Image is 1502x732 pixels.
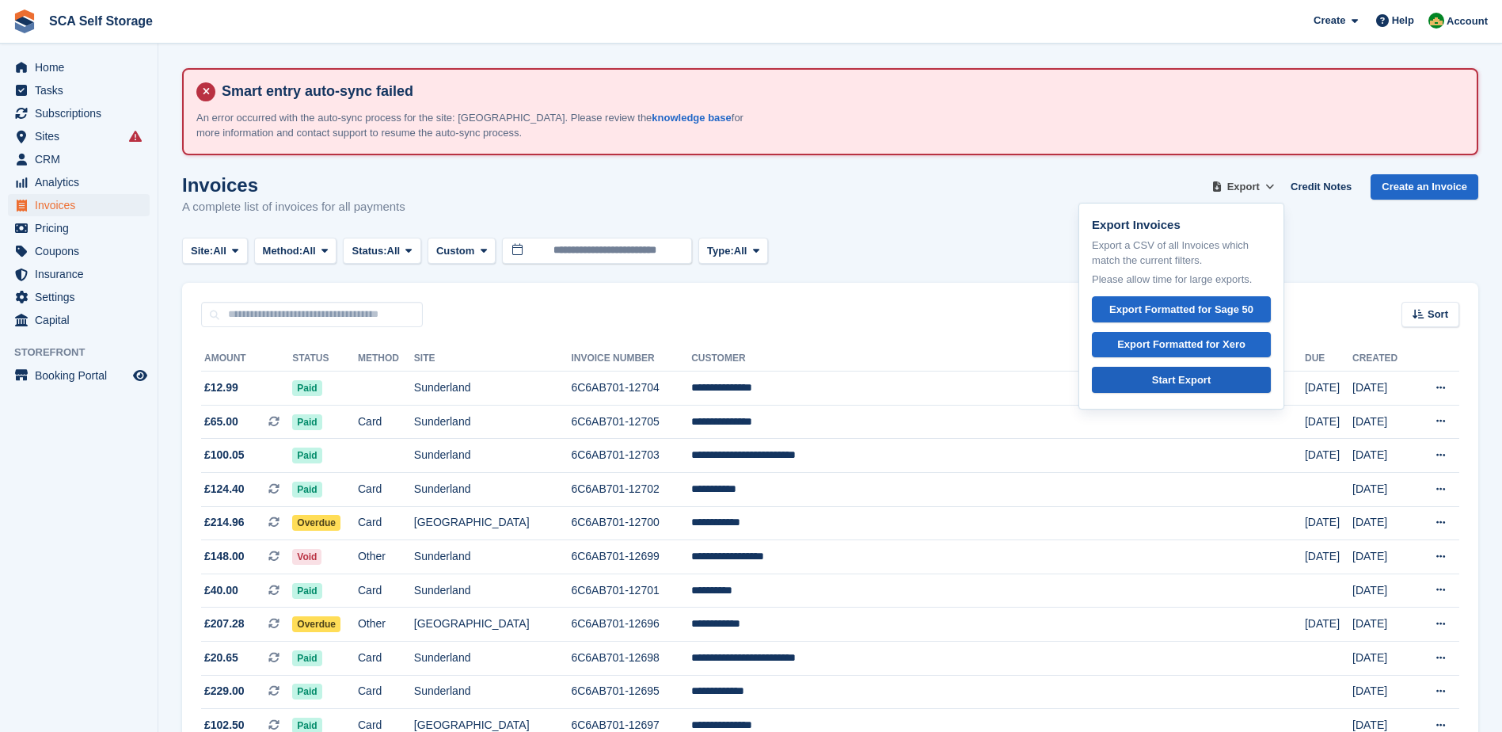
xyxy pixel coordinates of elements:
[414,346,572,372] th: Site
[254,238,337,264] button: Method: All
[204,650,238,666] span: £20.65
[292,515,340,531] span: Overdue
[1284,174,1358,200] a: Credit Notes
[204,414,238,430] span: £65.00
[358,346,414,372] th: Method
[204,447,245,463] span: £100.05
[1447,13,1488,29] span: Account
[182,198,405,216] p: A complete list of invoices for all payments
[292,380,321,396] span: Paid
[571,346,691,372] th: Invoice Number
[35,240,130,262] span: Coupons
[1352,439,1414,473] td: [DATE]
[215,82,1464,101] h4: Smart entry auto-sync failed
[1428,307,1448,322] span: Sort
[1152,372,1211,388] div: Start Export
[571,405,691,439] td: 6C6AB701-12705
[1305,372,1352,406] td: [DATE]
[571,372,691,406] td: 6C6AB701-12704
[35,56,130,78] span: Home
[13,10,36,33] img: stora-icon-8386f47178a22dfd0bd8f6a31ec36ba5ce8667c1dd55bd0f319d3a0aa187defe.svg
[1092,296,1271,322] a: Export Formatted for Sage 50
[196,110,751,141] p: An error occurred with the auto-sync process for the site: [GEOGRAPHIC_DATA]. Please review the f...
[182,238,248,264] button: Site: All
[414,641,572,675] td: Sunderland
[292,414,321,430] span: Paid
[35,263,130,285] span: Insurance
[358,641,414,675] td: Card
[35,364,130,387] span: Booking Portal
[1392,13,1414,29] span: Help
[414,405,572,439] td: Sunderland
[1305,540,1352,574] td: [DATE]
[571,506,691,540] td: 6C6AB701-12700
[292,549,321,565] span: Void
[8,286,150,308] a: menu
[343,238,420,264] button: Status: All
[8,56,150,78] a: menu
[131,366,150,385] a: Preview store
[8,79,150,101] a: menu
[204,582,238,599] span: £40.00
[35,286,130,308] span: Settings
[1352,608,1414,642] td: [DATE]
[1352,574,1414,608] td: [DATE]
[414,472,572,506] td: Sunderland
[1305,506,1352,540] td: [DATE]
[1092,367,1271,393] a: Start Export
[571,608,691,642] td: 6C6AB701-12696
[1208,174,1278,200] button: Export
[358,506,414,540] td: Card
[707,243,734,259] span: Type:
[691,346,1305,372] th: Customer
[358,675,414,709] td: Card
[358,540,414,574] td: Other
[1227,179,1260,195] span: Export
[358,472,414,506] td: Card
[292,616,340,632] span: Overdue
[387,243,401,259] span: All
[182,174,405,196] h1: Invoices
[8,263,150,285] a: menu
[292,448,321,463] span: Paid
[1314,13,1345,29] span: Create
[1305,439,1352,473] td: [DATE]
[292,346,358,372] th: Status
[414,439,572,473] td: Sunderland
[263,243,303,259] span: Method:
[35,148,130,170] span: CRM
[204,514,245,531] span: £214.96
[1305,346,1352,372] th: Due
[414,574,572,608] td: Sunderland
[358,608,414,642] td: Other
[201,346,292,372] th: Amount
[35,102,130,124] span: Subscriptions
[428,238,496,264] button: Custom
[292,583,321,599] span: Paid
[1092,332,1271,358] a: Export Formatted for Xero
[8,125,150,147] a: menu
[8,240,150,262] a: menu
[1352,506,1414,540] td: [DATE]
[35,125,130,147] span: Sites
[698,238,768,264] button: Type: All
[35,79,130,101] span: Tasks
[129,130,142,143] i: Smart entry sync failures have occurred
[35,217,130,239] span: Pricing
[1352,540,1414,574] td: [DATE]
[352,243,386,259] span: Status:
[414,506,572,540] td: [GEOGRAPHIC_DATA]
[571,439,691,473] td: 6C6AB701-12703
[358,574,414,608] td: Card
[1352,372,1414,406] td: [DATE]
[1092,272,1271,288] p: Please allow time for large exports.
[204,481,245,498] span: £124.40
[414,675,572,709] td: Sunderland
[204,616,245,632] span: £207.28
[8,194,150,216] a: menu
[358,405,414,439] td: Card
[1352,346,1414,372] th: Created
[8,217,150,239] a: menu
[191,243,213,259] span: Site:
[213,243,226,259] span: All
